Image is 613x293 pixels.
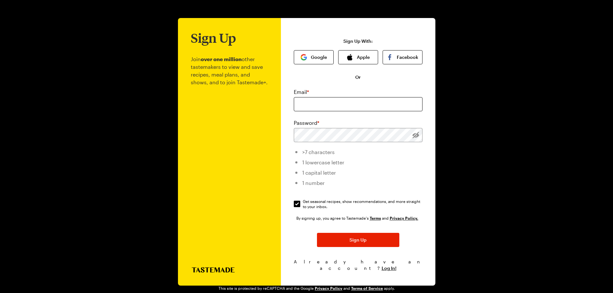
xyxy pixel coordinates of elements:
[296,215,420,221] div: By signing up, you agree to Tastemade's and
[303,199,423,209] span: Get seasonal recipes, show recommendations, and more straight to your inbox.
[338,50,378,64] button: Apple
[351,285,383,291] a: Google Terms of Service
[383,50,423,64] button: Facebook
[317,233,399,247] button: Sign Up
[294,88,309,96] label: Email
[284,10,329,18] a: Go to Tastemade Homepage
[218,286,395,291] div: This site is protected by reCAPTCHA and the Google and apply.
[294,201,300,207] input: Get seasonal recipes, show recommendations, and more straight to your inbox.
[284,11,329,16] img: tastemade
[349,237,367,243] span: Sign Up
[294,259,422,271] span: Already have an account?
[191,45,268,267] p: Join other tastemakers to view and save recipes, meal plans, and shows, and to join Tastemade+.
[355,74,361,80] span: Or
[302,180,325,186] span: 1 number
[201,56,242,62] b: over one million
[370,215,381,221] a: Tastemade Terms of Service
[343,39,373,44] p: Sign Up With:
[302,169,336,176] span: 1 capital letter
[294,50,334,64] button: Google
[294,119,319,127] label: Password
[315,285,342,291] a: Google Privacy Policy
[302,149,335,155] span: >7 characters
[302,159,344,165] span: 1 lowercase letter
[390,215,418,221] a: Tastemade Privacy Policy
[191,31,236,45] h1: Sign Up
[382,265,396,271] button: Log In!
